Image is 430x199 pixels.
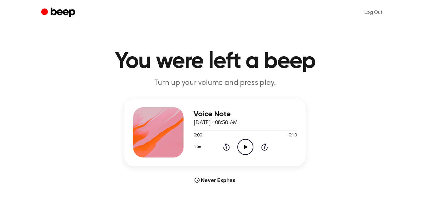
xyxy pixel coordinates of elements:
h1: You were left a beep [54,50,376,73]
h3: Voice Note [194,110,297,119]
button: 1.0x [194,142,203,152]
span: [DATE] · 08:58 AM [194,120,238,126]
p: Turn up your volume and press play. [94,78,336,88]
span: 0:00 [194,132,202,139]
div: Never Expires [124,176,306,184]
a: Log Out [358,5,389,20]
a: Beep [41,7,77,19]
span: 0:10 [289,132,297,139]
